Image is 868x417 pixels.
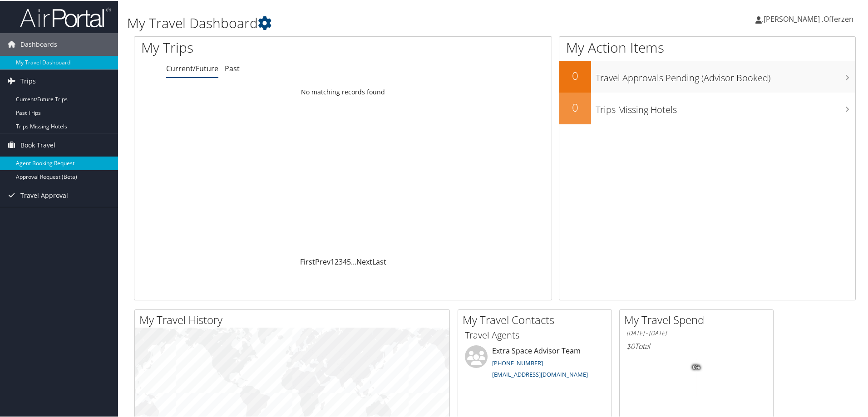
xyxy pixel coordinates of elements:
[343,256,347,266] a: 4
[300,256,315,266] a: First
[624,311,773,327] h2: My Travel Spend
[315,256,330,266] a: Prev
[693,364,700,369] tspan: 0%
[127,13,617,32] h1: My Travel Dashboard
[139,311,449,327] h2: My Travel History
[372,256,386,266] a: Last
[141,37,371,56] h1: My Trips
[460,344,609,382] li: Extra Space Advisor Team
[596,98,855,115] h3: Trips Missing Hotels
[335,256,339,266] a: 2
[20,32,57,55] span: Dashboards
[20,69,36,92] span: Trips
[347,256,351,266] a: 5
[20,6,111,27] img: airportal-logo.png
[596,66,855,83] h3: Travel Approvals Pending (Advisor Booked)
[559,92,855,123] a: 0Trips Missing Hotels
[20,183,68,206] span: Travel Approval
[626,340,766,350] h6: Total
[559,60,855,92] a: 0Travel Approvals Pending (Advisor Booked)
[559,37,855,56] h1: My Action Items
[166,63,218,73] a: Current/Future
[134,83,552,99] td: No matching records found
[225,63,240,73] a: Past
[351,256,356,266] span: …
[559,67,591,83] h2: 0
[492,369,588,378] a: [EMAIL_ADDRESS][DOMAIN_NAME]
[755,5,863,32] a: .[PERSON_NAME] .Offerzen
[465,328,605,341] h3: Travel Agents
[330,256,335,266] a: 1
[626,340,635,350] span: $0
[559,99,591,114] h2: 0
[626,328,766,337] h6: [DATE] - [DATE]
[339,256,343,266] a: 3
[356,256,372,266] a: Next
[463,311,612,327] h2: My Travel Contacts
[20,133,55,156] span: Book Travel
[492,358,543,366] a: [PHONE_NUMBER]
[762,13,853,23] span: .[PERSON_NAME] .Offerzen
